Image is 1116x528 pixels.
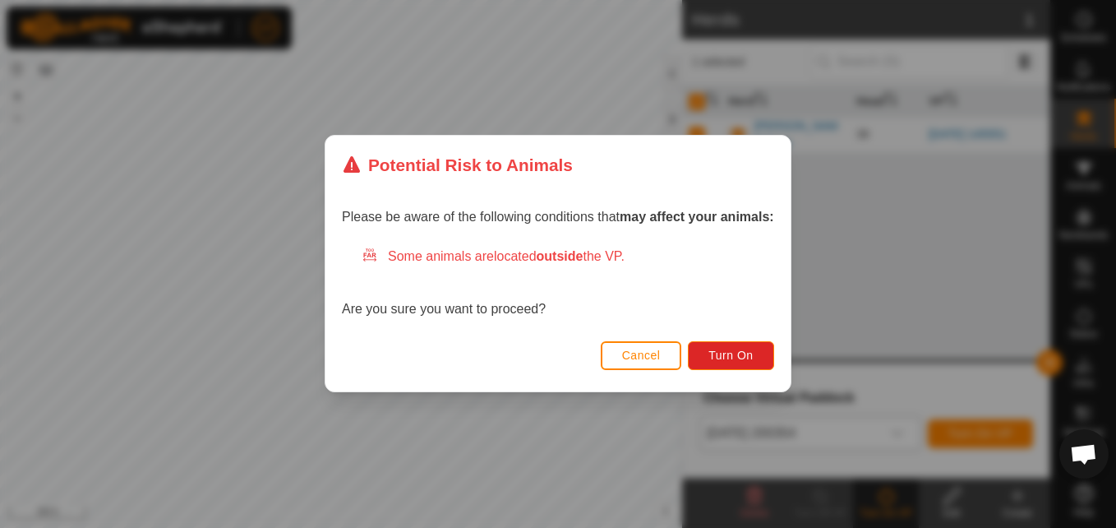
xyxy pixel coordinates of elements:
strong: outside [537,250,583,264]
div: Are you sure you want to proceed? [342,248,774,320]
span: Please be aware of the following conditions that [342,211,774,225]
button: Turn On [689,341,774,370]
div: Potential Risk to Animals [342,152,573,178]
span: Cancel [622,350,661,363]
span: Turn On [709,350,754,363]
strong: may affect your animals: [620,211,774,225]
div: Some animals are [362,248,774,267]
button: Cancel [601,341,682,370]
span: located the VP. [494,250,625,264]
a: Open chat [1059,429,1109,479]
